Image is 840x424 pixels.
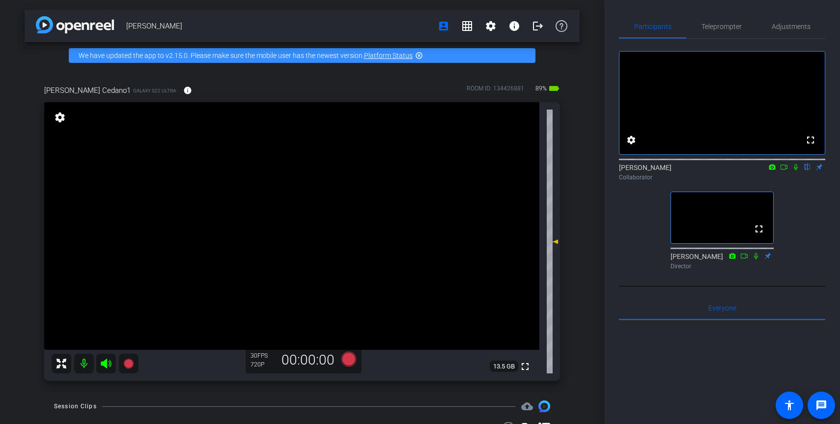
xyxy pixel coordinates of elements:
mat-icon: grid_on [461,20,473,32]
mat-icon: 0 dB [547,236,559,248]
mat-icon: fullscreen [519,361,531,372]
span: [PERSON_NAME] Cedano1 [44,85,131,96]
mat-icon: flip [802,162,813,171]
span: Galaxy S22 Ultra [133,87,176,94]
mat-icon: settings [53,112,67,123]
div: [PERSON_NAME] [671,252,774,271]
mat-icon: logout [532,20,544,32]
mat-icon: highlight_off [415,52,423,59]
div: ROOM ID: 134426881 [467,84,524,98]
div: [PERSON_NAME] [619,163,825,182]
span: [PERSON_NAME] [126,16,432,36]
mat-icon: fullscreen [805,134,816,146]
mat-icon: message [815,399,827,411]
span: Everyone [708,305,736,311]
span: FPS [257,352,268,359]
mat-icon: battery_std [548,83,560,94]
span: Teleprompter [701,23,742,30]
div: 720P [251,361,275,368]
mat-icon: account_box [438,20,449,32]
div: Session Clips [54,401,97,411]
div: 30 [251,352,275,360]
mat-icon: settings [485,20,497,32]
img: app-logo [36,16,114,33]
span: 13.5 GB [490,361,518,372]
mat-icon: fullscreen [753,223,765,235]
mat-icon: settings [625,134,637,146]
span: Participants [634,23,672,30]
span: Adjustments [772,23,811,30]
img: Session clips [538,400,550,412]
div: We have updated the app to v2.15.0. Please make sure the mobile user has the newest version. [69,48,535,63]
a: Platform Status [364,52,413,59]
div: Director [671,262,774,271]
span: Destinations for your clips [521,400,533,412]
mat-icon: info [508,20,520,32]
mat-icon: cloud_upload [521,400,533,412]
div: 00:00:00 [275,352,341,368]
mat-icon: info [183,86,192,95]
div: Collaborator [619,173,825,182]
span: 89% [534,81,548,96]
mat-icon: accessibility [784,399,795,411]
